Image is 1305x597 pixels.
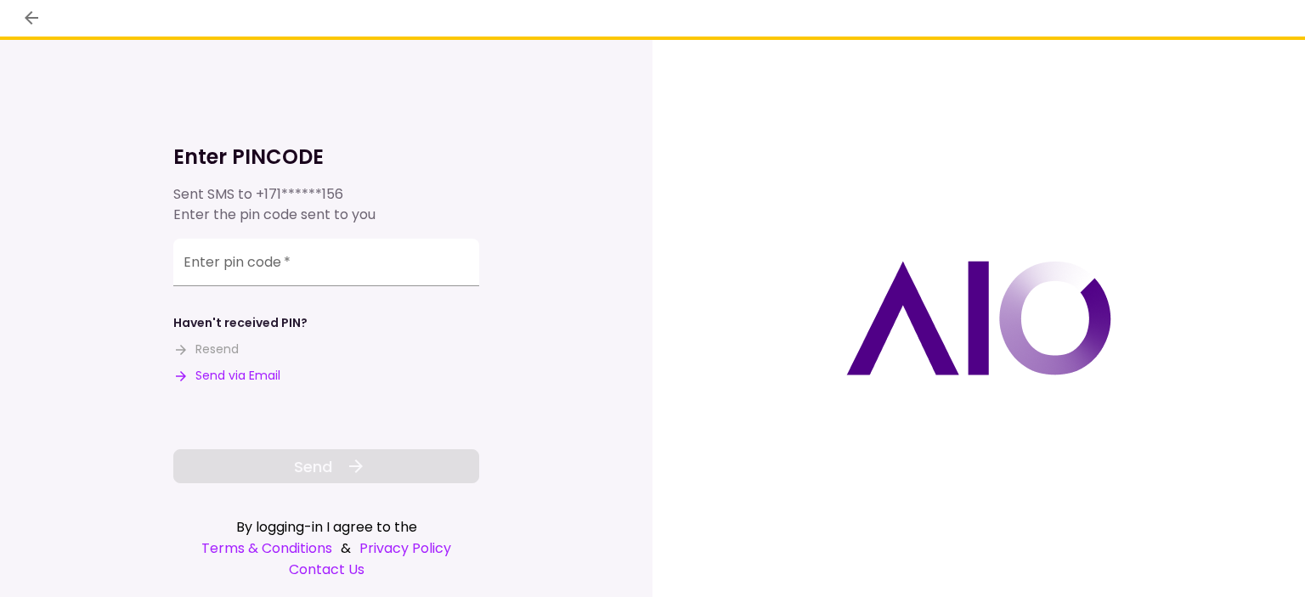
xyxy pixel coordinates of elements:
h1: Enter PINCODE [173,144,479,171]
button: Resend [173,341,239,358]
span: Send [294,455,332,478]
button: Send [173,449,479,483]
button: Send via Email [173,367,280,385]
a: Terms & Conditions [201,538,332,559]
button: back [17,3,46,32]
img: AIO logo [846,261,1111,375]
a: Privacy Policy [359,538,451,559]
a: Contact Us [173,559,479,580]
div: Haven't received PIN? [173,314,308,332]
div: Sent SMS to Enter the pin code sent to you [173,184,479,225]
div: By logging-in I agree to the [173,516,479,538]
div: & [173,538,479,559]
